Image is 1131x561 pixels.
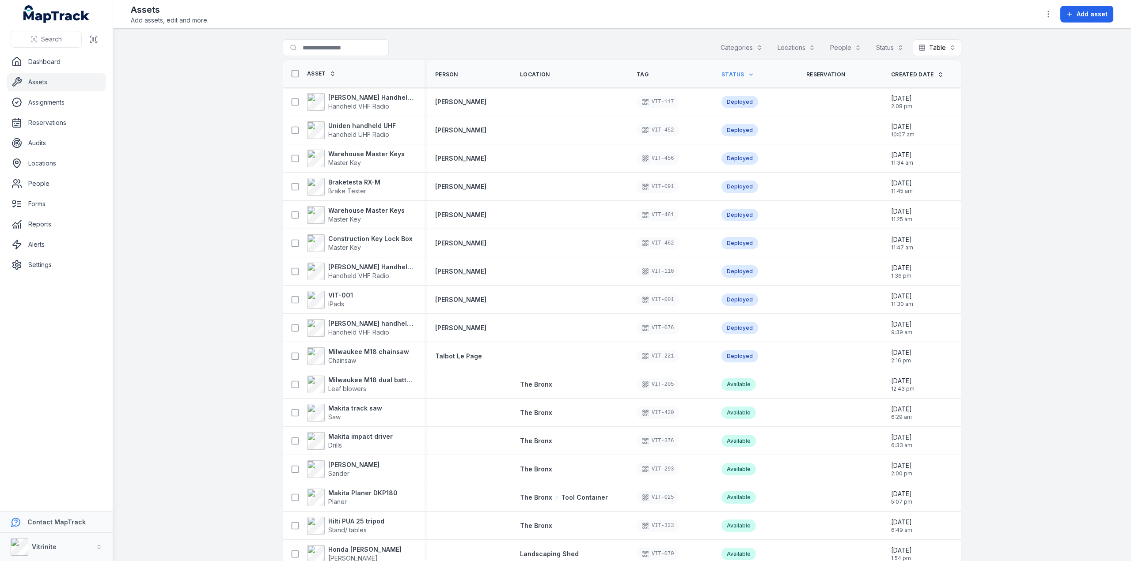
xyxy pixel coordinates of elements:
span: Handheld UHF Radio [328,131,389,138]
strong: Warehouse Master Keys [328,150,405,158]
div: Deployed [721,96,758,108]
div: VIT-001 [637,294,679,306]
a: Construction Key Lock BoxMaster Key [307,234,413,252]
button: Locations [772,39,821,56]
div: VIT-117 [637,96,679,108]
span: Chainsaw [328,357,356,364]
span: Location [520,71,550,78]
a: The Bronx [520,408,552,417]
time: 30/04/2025, 2:00:18 pm [891,461,912,477]
a: Alerts [7,236,106,253]
strong: Honda [PERSON_NAME] [328,545,402,554]
div: VIT-205 [637,378,679,391]
a: [PERSON_NAME] [435,154,486,163]
div: VIT-025 [637,491,679,504]
span: Handheld VHF Radio [328,328,389,336]
span: [DATE] [891,320,912,329]
strong: [PERSON_NAME] [435,182,486,191]
span: 5:07 pm [891,498,912,505]
strong: [PERSON_NAME] [328,460,380,469]
span: 9:39 am [891,329,912,336]
strong: Uniden handheld UHF [328,121,396,130]
button: Add asset [1060,6,1113,23]
span: Search [41,35,62,44]
span: [DATE] [891,122,915,131]
span: The Bronx [520,493,552,502]
strong: [PERSON_NAME] handheld VHF radio [328,319,414,328]
strong: Makita track saw [328,404,382,413]
button: Categories [715,39,768,56]
span: [DATE] [891,94,912,103]
span: The Bronx [520,409,552,416]
div: Deployed [721,124,758,136]
span: The Bronx [520,380,552,388]
a: Landscaping Shed [520,550,579,558]
strong: [PERSON_NAME] Handheld VHF Radio [328,263,414,271]
a: [PERSON_NAME] [435,239,486,248]
a: [PERSON_NAME] handheld VHF radioHandheld VHF Radio [307,319,414,337]
a: Assignments [7,94,106,111]
time: 09/07/2025, 1:36:40 pm [891,264,912,279]
span: Add asset [1077,10,1108,19]
time: 23/04/2025, 11:30:56 am [891,292,913,308]
div: VIT-091 [637,181,679,193]
a: [PERSON_NAME] [435,211,486,219]
a: Audits [7,134,106,152]
button: Table [913,39,961,56]
h2: Assets [131,4,209,16]
strong: Braketesta RX-M [328,178,380,187]
span: Stand/ tables [328,526,367,534]
strong: [PERSON_NAME] Handheld VHF Radio [328,93,414,102]
time: 01/05/2025, 6:49:25 am [891,518,912,534]
div: VIT-456 [637,152,679,165]
time: 30/04/2025, 12:43:02 pm [891,377,915,392]
div: VIT-376 [637,435,679,447]
span: Reservation [806,71,845,78]
a: Assets [7,73,106,91]
span: 10:07 am [891,131,915,138]
div: VIT-116 [637,265,679,278]
a: [PERSON_NAME] Handheld VHF RadioHandheld VHF Radio [307,93,414,111]
time: 14/05/2025, 6:33:11 am [891,433,912,449]
a: The BronxTool Container [520,493,608,502]
div: VIT-461 [637,209,679,221]
span: 2:00 pm [891,470,912,477]
div: VIT-070 [637,548,679,560]
span: [DATE] [891,348,912,357]
span: Saw [328,413,341,421]
div: Deployed [721,181,758,193]
a: Locations [7,154,106,172]
time: 23/06/2025, 11:25:13 am [891,207,912,223]
div: VIT-323 [637,520,679,532]
span: 12:43 pm [891,385,915,392]
span: 6:33 am [891,442,912,449]
span: 2:08 pm [891,103,912,110]
span: [DATE] [891,179,913,188]
time: 14/05/2025, 6:29:37 am [891,405,912,421]
time: 11/05/2025, 5:07:48 pm [891,489,912,505]
strong: Hilti PUA 25 tripod [328,517,384,526]
span: Handheld VHF Radio [328,272,389,279]
a: Reports [7,215,106,233]
div: VIT-462 [637,237,679,249]
span: [DATE] [891,546,912,555]
a: Talbot Le Page [435,352,482,361]
button: Search [11,31,82,48]
a: [PERSON_NAME] [435,126,486,135]
a: Reservations [7,114,106,132]
span: 11:30 am [891,301,913,308]
span: [DATE] [891,264,912,272]
span: Leaf blowers [328,385,366,392]
strong: VIT-001 [328,291,353,300]
span: Person [435,71,458,78]
span: 2:16 pm [891,357,912,364]
div: Available [721,407,756,419]
a: The Bronx [520,437,552,445]
a: [PERSON_NAME] [435,324,486,332]
div: Available [721,520,756,532]
span: 11:47 am [891,244,913,251]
